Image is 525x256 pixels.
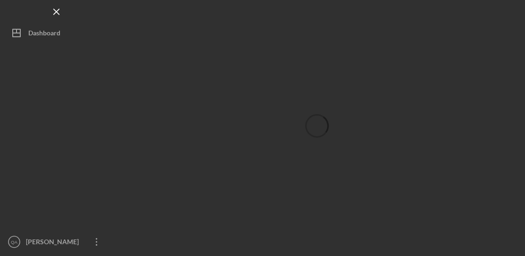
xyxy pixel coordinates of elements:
[28,24,60,45] div: Dashboard
[11,239,17,245] text: QA
[5,24,108,42] button: Dashboard
[5,232,108,251] button: QA[PERSON_NAME] [PERSON_NAME]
